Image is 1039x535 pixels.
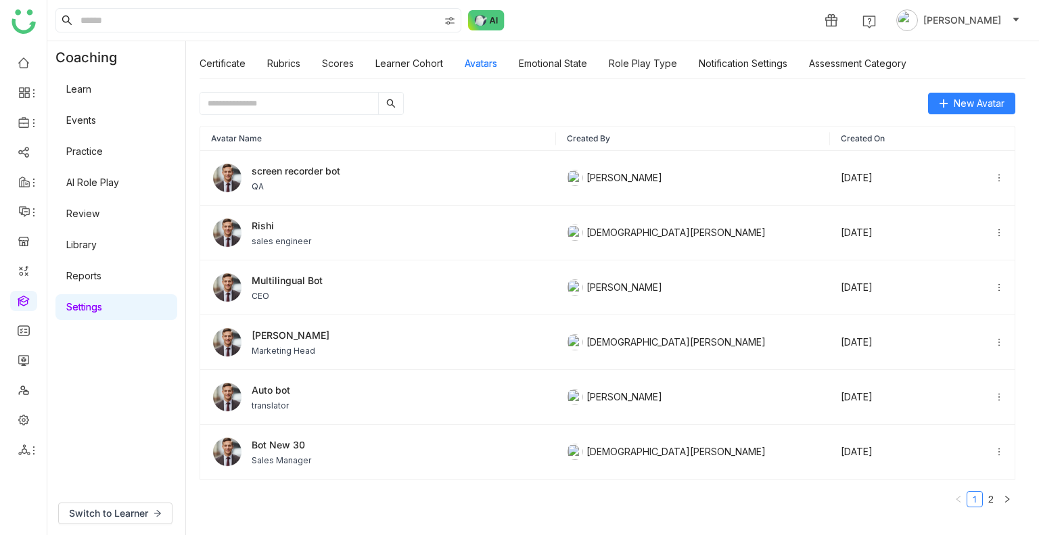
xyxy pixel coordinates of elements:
[567,389,583,405] img: 684a9aedde261c4b36a3ced9
[567,170,819,186] div: [PERSON_NAME]
[556,126,830,151] th: Created By
[267,57,300,69] a: Rubrics
[567,444,819,460] div: [DEMOGRAPHIC_DATA][PERSON_NAME]
[211,271,244,304] img: young_male.png
[567,444,583,460] img: 684a9b06de261c4b36a3cf65
[841,170,873,185] div: [DATE]
[252,400,290,412] span: translator
[444,16,455,26] img: search-type.svg
[567,389,819,405] div: [PERSON_NAME]
[950,491,967,507] button: Previous Page
[954,96,1005,111] span: New Avatar
[252,235,311,248] span: sales engineer
[841,225,873,240] div: [DATE]
[211,326,244,358] img: male.png
[841,444,873,459] div: [DATE]
[894,9,1023,31] button: [PERSON_NAME]
[211,216,244,249] img: male.png
[567,225,583,241] img: 684a9b06de261c4b36a3cf65
[896,9,918,31] img: avatar
[252,438,311,452] span: Bot New 30
[468,10,505,30] img: ask-buddy-normal.svg
[66,208,99,219] a: Review
[200,126,556,151] th: Avatar Name
[252,218,311,233] span: Rishi
[252,181,340,193] span: QA
[58,503,172,524] button: Switch to Learner
[841,280,873,295] div: [DATE]
[567,334,583,350] img: 684a9b06de261c4b36a3cf65
[609,57,677,69] a: Role Play Type
[862,15,876,28] img: help.svg
[375,57,443,69] a: Learner Cohort
[923,13,1001,28] span: [PERSON_NAME]
[47,41,137,74] div: Coaching
[567,279,819,296] div: [PERSON_NAME]
[841,335,873,350] div: [DATE]
[841,390,873,404] div: [DATE]
[809,57,906,69] a: Assessment Category
[465,57,497,69] a: Avatars
[252,290,323,302] span: CEO
[252,328,329,342] span: [PERSON_NAME]
[567,170,583,186] img: 684a9b22de261c4b36a3d00f
[211,436,244,468] img: male.png
[519,57,587,69] a: Emotional State
[967,492,982,507] a: 1
[11,9,36,34] img: logo
[984,492,998,507] a: 2
[928,93,1015,114] button: New Avatar
[252,345,329,357] span: Marketing Head
[999,491,1015,507] button: Next Page
[66,177,119,188] a: AI Role Play
[252,273,323,287] span: Multilingual Bot
[567,225,819,241] div: [DEMOGRAPHIC_DATA][PERSON_NAME]
[252,164,340,178] span: screen recorder bot
[567,279,583,296] img: 6860d480bc89cb0674c8c7e9
[200,57,246,69] a: Certificate
[66,145,103,157] a: Practice
[211,381,244,413] img: male.png
[567,334,819,350] div: [DEMOGRAPHIC_DATA][PERSON_NAME]
[211,162,244,194] img: young_male.png
[322,57,354,69] a: Scores
[66,301,102,312] a: Settings
[983,491,999,507] li: 2
[252,455,311,467] span: Sales Manager
[66,270,101,281] a: Reports
[66,114,96,126] a: Events
[69,506,148,521] span: Switch to Learner
[967,491,983,507] li: 1
[66,83,91,95] a: Learn
[699,57,787,69] a: Notification Settings
[66,239,97,250] a: Library
[252,383,290,397] span: Auto bot
[830,126,1015,151] th: Created On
